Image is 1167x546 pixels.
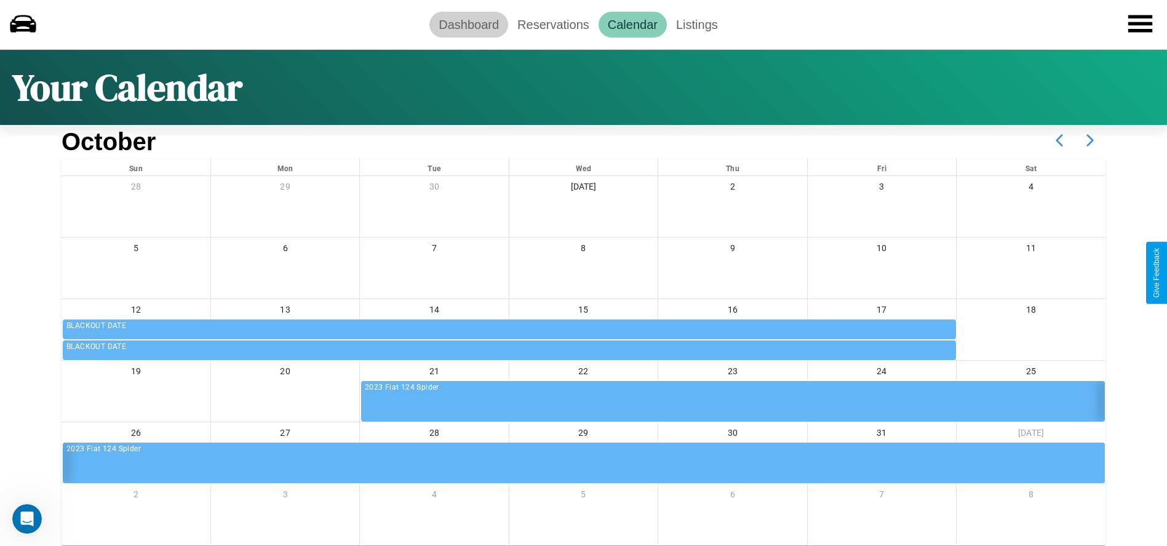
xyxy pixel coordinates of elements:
div: Fri [808,158,956,175]
div: BLACKOUT DATE [66,341,954,353]
div: 26 [62,422,210,448]
div: 4 [957,176,1105,201]
h2: October [62,128,156,156]
div: 15 [509,299,658,324]
div: Mon [211,158,359,175]
div: 20 [211,361,359,386]
div: 21 [360,361,508,386]
div: 22 [509,361,658,386]
div: 29 [211,176,359,201]
div: 24 [808,361,956,386]
div: 7 [360,238,508,263]
div: 5 [509,484,658,509]
div: Sun [62,158,210,175]
div: 11 [957,238,1105,263]
div: 12 [62,299,210,324]
div: [DATE] [509,176,658,201]
div: 5 [62,238,210,263]
a: Dashboard [429,12,508,38]
a: Listings [667,12,727,38]
div: 25 [957,361,1105,386]
div: 9 [658,238,807,263]
div: 28 [62,176,210,201]
div: BLACKOUT DATE [66,320,954,332]
div: 6 [211,238,359,263]
div: 7 [808,484,956,509]
div: 3 [211,484,359,509]
div: 2023 Fiat 124 Spider [66,443,1102,456]
div: 27 [211,422,359,448]
div: 6 [658,484,807,509]
div: Thu [658,158,807,175]
div: 13 [211,299,359,324]
div: 19 [62,361,210,386]
div: 14 [360,299,508,324]
div: 30 [658,422,807,448]
div: 31 [808,422,956,448]
div: Tue [360,158,508,175]
div: 29 [509,422,658,448]
a: Calendar [599,12,667,38]
div: 28 [360,422,508,448]
div: 30 [360,176,508,201]
div: 10 [808,238,956,263]
div: 23 [658,361,807,386]
div: 2 [62,484,210,509]
div: Wed [509,158,658,175]
div: 17 [808,299,956,324]
div: 2023 Fiat 124 Spider [365,382,1102,394]
a: Reservations [508,12,599,38]
div: 3 [808,176,956,201]
h1: Your Calendar [12,62,242,113]
iframe: Intercom live chat [12,504,42,534]
div: 8 [509,238,658,263]
div: 18 [957,299,1105,324]
div: 16 [658,299,807,324]
div: 4 [360,484,508,509]
div: [DATE] [957,422,1105,448]
div: 8 [957,484,1105,509]
div: Sat [957,158,1105,175]
div: 2 [658,176,807,201]
div: Give Feedback [1152,248,1161,298]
